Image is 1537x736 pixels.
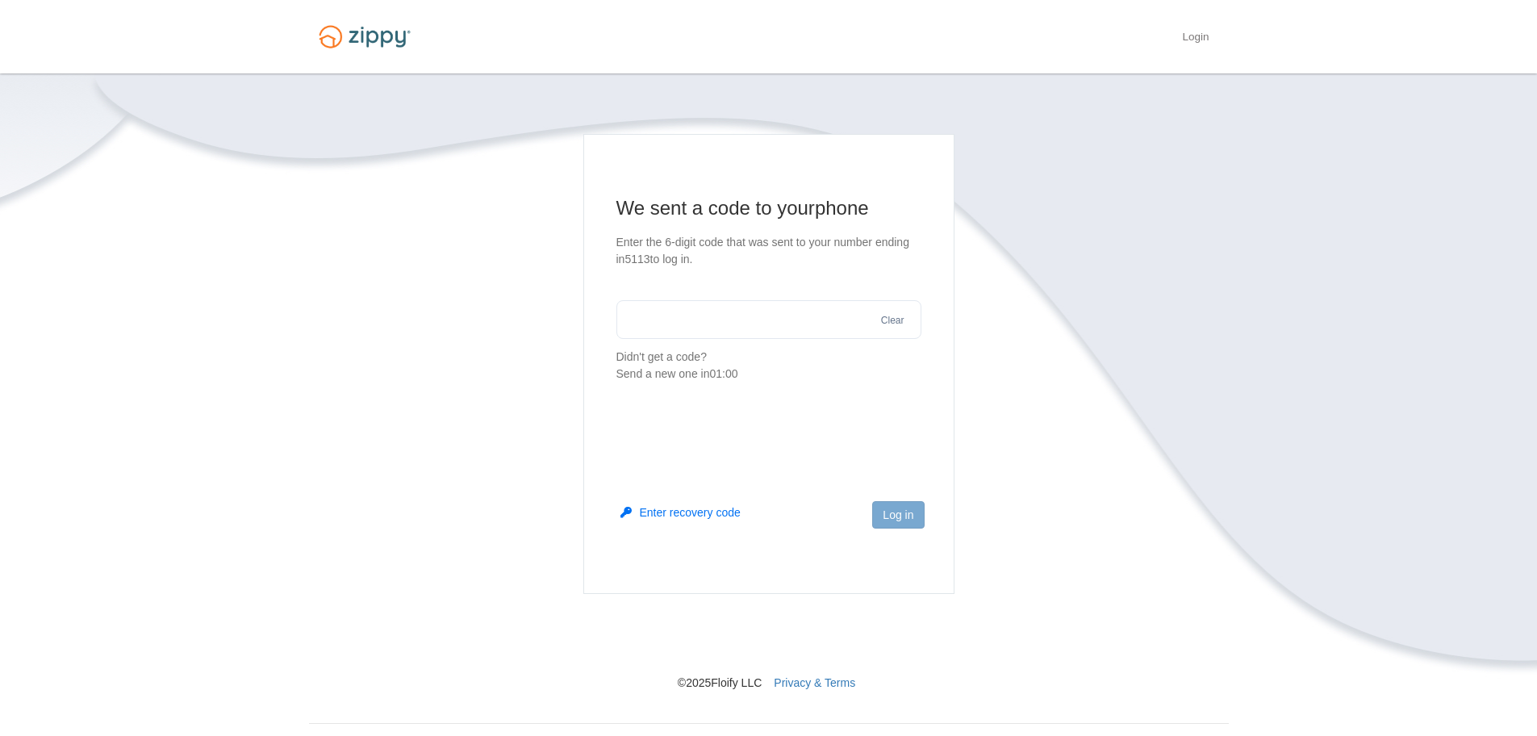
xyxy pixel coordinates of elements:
h1: We sent a code to your phone [616,195,921,221]
nav: © 2025 Floify LLC [309,594,1229,691]
a: Privacy & Terms [774,676,855,689]
button: Enter recovery code [620,504,741,521]
p: Enter the 6-digit code that was sent to your number ending in 5113 to log in. [616,234,921,268]
button: Clear [876,313,909,328]
div: Send a new one in 01:00 [616,366,921,383]
button: Log in [872,501,924,529]
img: Logo [309,18,420,56]
a: Login [1182,31,1209,47]
p: Didn't get a code? [616,349,921,383]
